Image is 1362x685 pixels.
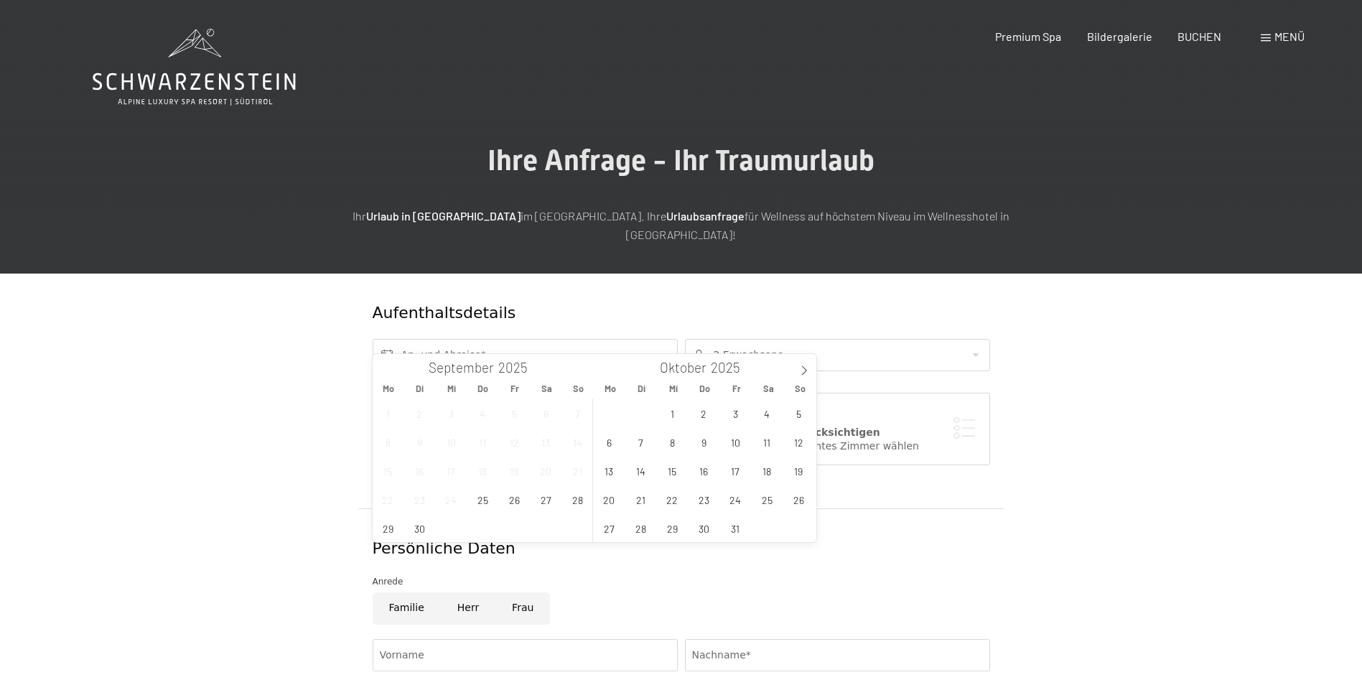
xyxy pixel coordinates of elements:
span: September 3, 2025 [437,399,465,427]
strong: Urlaub in [GEOGRAPHIC_DATA] [366,209,521,223]
span: September 26, 2025 [500,485,528,513]
div: Aufenthaltsdetails [373,302,886,325]
span: Oktober 19, 2025 [785,457,813,485]
span: Oktober 13, 2025 [595,457,623,485]
span: So [562,384,594,393]
span: Oktober 7, 2025 [627,428,655,456]
span: September 18, 2025 [469,457,497,485]
span: September 14, 2025 [564,428,592,456]
span: Oktober [660,361,706,375]
div: Zimmerwunsch berücksichtigen [700,426,975,440]
span: Oktober 12, 2025 [785,428,813,456]
span: Oktober 27, 2025 [595,514,623,542]
div: Ich möchte ein bestimmtes Zimmer wählen [700,439,975,454]
p: Ihr im [GEOGRAPHIC_DATA]. Ihre für Wellness auf höchstem Niveau im Wellnesshotel in [GEOGRAPHIC_D... [322,207,1040,243]
span: Oktober 31, 2025 [722,514,750,542]
span: Oktober 2, 2025 [690,399,718,427]
span: Oktober 11, 2025 [753,428,781,456]
span: Oktober 17, 2025 [722,457,750,485]
span: September 6, 2025 [532,399,560,427]
span: Di [626,384,658,393]
span: Oktober 29, 2025 [658,514,686,542]
span: September 11, 2025 [469,428,497,456]
span: September 12, 2025 [500,428,528,456]
span: Mi [436,384,467,393]
span: September 28, 2025 [564,485,592,513]
span: Oktober 23, 2025 [690,485,718,513]
span: September 21, 2025 [564,457,592,485]
span: September 15, 2025 [374,457,402,485]
span: Oktober 8, 2025 [658,428,686,456]
span: Oktober 22, 2025 [658,485,686,513]
strong: Urlaubsanfrage [666,209,745,223]
span: September 2, 2025 [406,399,434,427]
span: Oktober 26, 2025 [785,485,813,513]
span: September 19, 2025 [500,457,528,485]
span: Oktober 9, 2025 [690,428,718,456]
span: Oktober 30, 2025 [690,514,718,542]
span: September 30, 2025 [406,514,434,542]
a: Premium Spa [995,29,1061,43]
span: September 8, 2025 [374,428,402,456]
span: September 9, 2025 [406,428,434,456]
span: September 5, 2025 [500,399,528,427]
span: Oktober 16, 2025 [690,457,718,485]
span: September 13, 2025 [532,428,560,456]
span: Oktober 6, 2025 [595,428,623,456]
div: Anrede [373,574,990,589]
span: Fr [499,384,531,393]
span: Do [467,384,499,393]
span: Oktober 24, 2025 [722,485,750,513]
span: September 23, 2025 [406,485,434,513]
span: Oktober 5, 2025 [785,399,813,427]
span: Sa [531,384,562,393]
span: Mi [658,384,689,393]
span: September 7, 2025 [564,399,592,427]
span: Menü [1274,29,1305,43]
span: Oktober 18, 2025 [753,457,781,485]
a: Bildergalerie [1087,29,1152,43]
span: Oktober 20, 2025 [595,485,623,513]
span: Oktober 21, 2025 [627,485,655,513]
span: September 4, 2025 [469,399,497,427]
span: Oktober 25, 2025 [753,485,781,513]
span: September 22, 2025 [374,485,402,513]
span: September 20, 2025 [532,457,560,485]
span: September 27, 2025 [532,485,560,513]
span: Oktober 4, 2025 [753,399,781,427]
span: So [784,384,816,393]
span: September 17, 2025 [437,457,465,485]
span: Di [404,384,436,393]
span: September 24, 2025 [437,485,465,513]
span: September [429,361,494,375]
span: September 10, 2025 [437,428,465,456]
span: Sa [752,384,784,393]
span: Oktober 3, 2025 [722,399,750,427]
input: Year [494,359,541,376]
span: September 25, 2025 [469,485,497,513]
div: Persönliche Daten [373,538,990,560]
span: Do [689,384,721,393]
span: September 29, 2025 [374,514,402,542]
input: Year [706,359,754,376]
span: Oktober 28, 2025 [627,514,655,542]
span: Mo [373,384,404,393]
span: Fr [721,384,752,393]
span: Oktober 1, 2025 [658,399,686,427]
span: Oktober 15, 2025 [658,457,686,485]
span: September 1, 2025 [374,399,402,427]
span: Ihre Anfrage - Ihr Traumurlaub [488,144,874,177]
a: BUCHEN [1177,29,1221,43]
span: September 16, 2025 [406,457,434,485]
span: Mo [594,384,626,393]
span: Oktober 10, 2025 [722,428,750,456]
span: Oktober 14, 2025 [627,457,655,485]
